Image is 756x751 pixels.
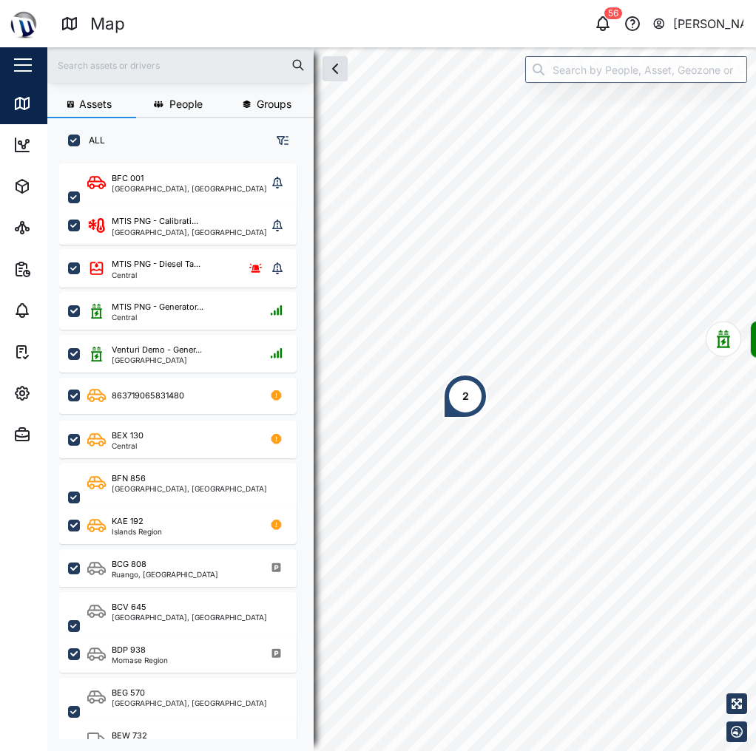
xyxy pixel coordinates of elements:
div: BEX 130 [112,429,144,442]
div: Sites [38,220,74,236]
input: Search by People, Asset, Geozone or Place [525,56,747,83]
div: BEG 570 [112,687,145,699]
div: [GEOGRAPHIC_DATA], [GEOGRAPHIC_DATA] [112,699,267,707]
div: 56 [604,7,622,19]
div: KAE 192 [112,515,144,528]
div: BFN 856 [112,472,146,485]
div: Map [90,11,125,37]
span: Groups [257,99,291,109]
div: Tasks [38,344,79,360]
div: [PERSON_NAME] [673,15,744,33]
div: [GEOGRAPHIC_DATA] [112,356,202,364]
div: MTIS PNG - Generator... [112,301,203,313]
div: Map marker [443,374,487,418]
div: Reports [38,261,89,277]
div: Central [112,313,203,321]
div: Assets [38,178,84,194]
div: 2 [462,388,469,404]
div: [GEOGRAPHIC_DATA], [GEOGRAPHIC_DATA] [112,228,267,236]
span: Assets [79,99,112,109]
div: Central [112,271,200,279]
div: Dashboard [38,137,105,153]
div: Settings [38,385,91,401]
div: BFC 001 [112,172,144,185]
div: BCG 808 [112,558,146,571]
div: Alarms [38,302,84,319]
div: [GEOGRAPHIC_DATA], [GEOGRAPHIC_DATA] [112,485,267,492]
label: ALL [80,135,105,146]
div: [GEOGRAPHIC_DATA], [GEOGRAPHIC_DATA] [112,614,267,621]
div: Map [38,95,72,112]
div: MTIS PNG - Diesel Ta... [112,258,200,271]
div: grid [59,158,313,739]
div: 863719065831480 [112,390,184,402]
div: MTIS PNG - Calibrati... [112,215,198,228]
div: BCV 645 [112,601,146,614]
div: BDP 938 [112,644,146,656]
div: Venturi Demo - Gener... [112,344,202,356]
canvas: Map [47,47,756,751]
div: BEW 732 [112,730,147,742]
div: Islands Region [112,528,162,535]
div: Ruango, [GEOGRAPHIC_DATA] [112,571,218,578]
div: Admin [38,427,82,443]
span: People [169,99,203,109]
div: Central [112,442,144,449]
div: [GEOGRAPHIC_DATA], [GEOGRAPHIC_DATA] [112,185,267,192]
img: Main Logo [7,7,40,40]
div: Momase Region [112,656,168,664]
button: [PERSON_NAME] [652,13,744,34]
input: Search assets or drivers [56,54,305,76]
